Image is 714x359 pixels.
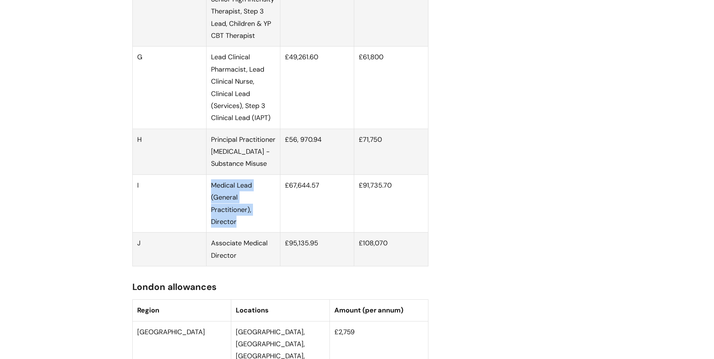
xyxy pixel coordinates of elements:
td: H [132,129,206,174]
td: £56, 970.94 [280,129,354,174]
td: Associate Medical Director [206,233,280,266]
td: Medical Lead (General Practitioner), Director [206,174,280,233]
td: J [132,233,206,266]
td: I [132,174,206,233]
td: £95,135.95 [280,233,354,266]
th: Locations [231,300,329,321]
td: G [132,47,206,129]
td: £61,800 [354,47,428,129]
td: £49,261.60 [280,47,354,129]
th: Region [132,300,231,321]
td: Lead Clinical Pharmacist, Lead Clinical Nurse, Clinical Lead (Services), Step 3 Clinical Lead (IAPT) [206,47,280,129]
th: Amount (per annum) [329,300,428,321]
td: £91,735.70 [354,174,428,233]
td: £71,750 [354,129,428,174]
td: £67,644.57 [280,174,354,233]
td: £108,070 [354,233,428,266]
td: Principal Practitioner [MEDICAL_DATA] - Substance Misuse [206,129,280,174]
span: London allowances [132,281,217,293]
